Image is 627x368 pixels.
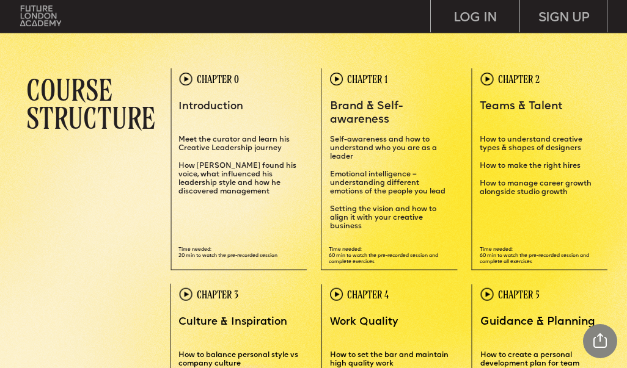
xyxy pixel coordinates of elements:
[329,247,439,264] span: Time needed: 60 min to watch the pre-recorded session and complete exercises
[480,317,595,328] span: Guidance & Planning
[480,180,593,196] span: How to manage career growth alongside studio growth
[26,76,171,132] p: COURSE STRUCTURE
[178,162,298,195] span: How [PERSON_NAME] found his voice, what influenced his leadership style and how he discovered man...
[480,101,563,112] span: Teams & Talent
[178,317,287,327] span: Culture & Inspiration
[178,247,211,252] span: Time needed:
[20,5,61,26] img: upload-bfdffa89-fac7-4f57-a443-c7c39906ba42.png
[197,289,238,300] span: CHAPTER 3
[197,73,239,85] span: CHAPTER 0
[481,288,494,301] img: upload-60f0cde6-1fc7-443c-af28-15e41498aeec.png
[583,324,617,358] div: Share
[178,136,291,152] span: Meet the curator and learn his Creative Leadership journey
[180,73,193,85] img: upload-60f0cde6-1fc7-443c-af28-15e41498aeec.png
[498,73,540,85] span: CHAPTER 2
[347,73,387,85] span: CHAPTER 1
[480,136,584,152] span: How to understand creative types & shapes of designers
[330,171,446,195] span: Emotional intelligence – understanding different emotions of the people you lead
[178,352,300,367] span: How to balance personal style vs company culture
[330,73,343,85] img: upload-60f0cde6-1fc7-443c-af28-15e41498aeec.png
[330,101,403,126] span: Brand & Self-awareness
[480,247,590,264] span: Time needed: 60 min to watch the pre-recorded session and complete all exercises
[330,317,398,327] span: Work Quality
[481,73,494,85] img: upload-60f0cde6-1fc7-443c-af28-15e41498aeec.png
[330,206,438,230] span: etting the vision and how to align it with your creative business
[330,352,450,367] span: How to set the bar and maintain high quality work
[178,101,243,112] span: Introduction
[330,206,335,213] span: S
[498,289,540,300] span: CHAPTER 5
[180,288,193,301] img: upload-60f0cde6-1fc7-443c-af28-15e41498aeec.png
[330,136,439,161] span: elf-awareness and how to understand who you are as a leader
[178,253,277,258] span: 20 min to watch the pre-recorded session
[480,162,581,170] span: How to make the right hires
[330,288,343,301] img: upload-60f0cde6-1fc7-443c-af28-15e41498aeec.png
[347,289,389,300] span: CHAPTER 4
[330,136,335,143] span: S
